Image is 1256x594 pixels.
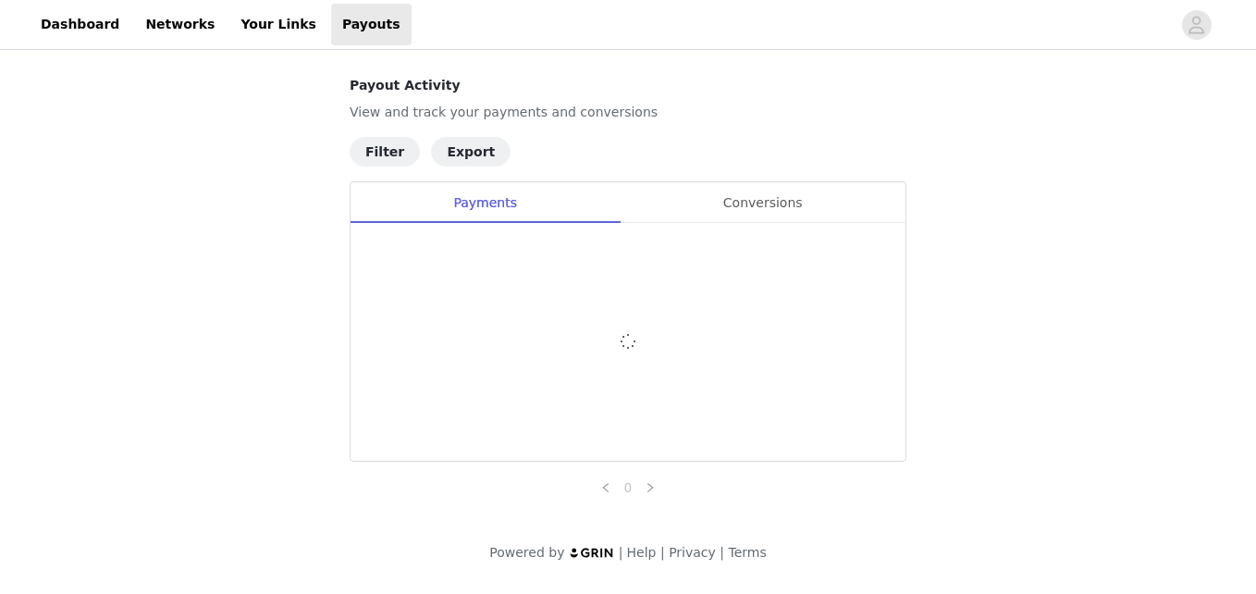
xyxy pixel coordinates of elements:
span: Powered by [489,545,564,560]
a: Networks [134,4,226,45]
a: Privacy [669,545,716,560]
img: logo [569,547,615,559]
a: 0 [618,477,638,498]
a: Your Links [229,4,327,45]
span: | [660,545,665,560]
span: | [619,545,623,560]
li: Next Page [639,476,661,499]
div: Payments [351,182,620,224]
div: Conversions [620,182,905,224]
li: Previous Page [595,476,617,499]
li: 0 [617,476,639,499]
a: Terms [728,545,766,560]
i: icon: right [645,482,656,493]
button: Filter [350,137,420,167]
i: icon: left [600,482,611,493]
p: View and track your payments and conversions [350,103,906,122]
a: Payouts [331,4,412,45]
a: Help [627,545,657,560]
span: | [720,545,724,560]
h4: Payout Activity [350,76,906,95]
div: avatar [1188,10,1205,40]
a: Dashboard [30,4,130,45]
button: Export [431,137,511,167]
